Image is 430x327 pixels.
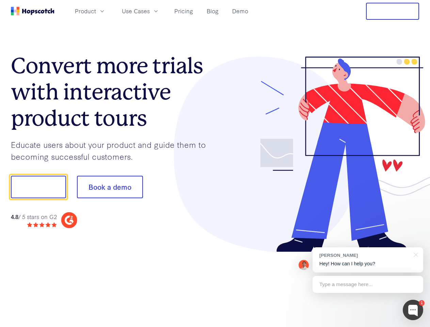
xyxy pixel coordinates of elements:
button: Free Trial [366,3,419,20]
button: Book a demo [77,176,143,198]
a: Demo [229,5,251,17]
p: Hey! How can I help you? [319,260,416,267]
div: / 5 stars on G2 [11,213,57,221]
div: Type a message here... [313,276,423,293]
div: 1 [419,300,425,306]
strong: 4.8 [11,213,18,220]
button: Use Cases [118,5,163,17]
a: Home [11,7,54,15]
a: Pricing [172,5,196,17]
button: Product [71,5,110,17]
button: Show me! [11,176,66,198]
p: Educate users about your product and guide them to becoming successful customers. [11,139,215,162]
span: Use Cases [122,7,150,15]
h1: Convert more trials with interactive product tours [11,53,215,131]
img: Mark Spera [299,260,309,270]
span: Product [75,7,96,15]
a: Blog [204,5,221,17]
div: [PERSON_NAME] [319,252,410,259]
